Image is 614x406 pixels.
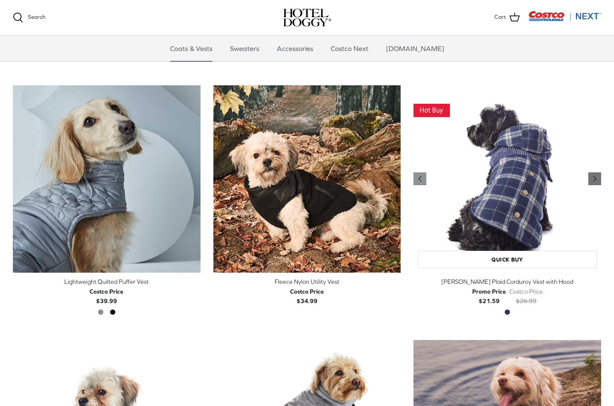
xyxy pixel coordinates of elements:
a: Fleece Nylon Utility Vest [213,85,401,273]
a: Visit Costco Next [528,16,601,23]
a: Sweaters [222,36,267,61]
div: Costco Price [509,287,543,296]
a: Previous [588,172,601,185]
a: Previous [413,172,426,185]
a: Quick buy [418,251,597,268]
a: Lightweight Quilted Puffer Vest Costco Price$39.99 [13,277,201,306]
span: Search [28,14,45,20]
a: hoteldoggy.com hoteldoggycom [283,9,331,27]
a: Fleece Nylon Utility Vest Costco Price$34.99 [213,277,401,306]
div: Lightweight Quilted Puffer Vest [13,277,201,286]
b: $39.99 [90,287,123,304]
a: Costco Next [323,36,376,61]
a: Search [13,12,45,23]
span: Cart [494,13,506,22]
img: This Item Is A Hot Buy! Get it While the Deal is Good! [413,104,450,117]
a: Accessories [269,36,321,61]
div: Promo Price [472,287,506,296]
a: Cart [494,12,520,23]
b: $21.59 [472,287,506,304]
div: Costco Price [90,287,123,296]
s: $26.99 [516,298,536,304]
img: hoteldoggycom [283,9,331,27]
div: [PERSON_NAME] Plaid Corduroy Vest with Hood [413,277,601,286]
a: Coats & Vests [162,36,220,61]
b: $34.99 [290,287,324,304]
a: [PERSON_NAME] Plaid Corduroy Vest with Hood Promo Price$21.59 Costco Price$26.99 [413,277,601,306]
img: Costco Next [528,11,601,21]
a: Melton Plaid Corduroy Vest with Hood [413,85,601,273]
a: [DOMAIN_NAME] [378,36,452,61]
div: Fleece Nylon Utility Vest [213,277,401,286]
div: Costco Price [290,287,324,296]
a: Lightweight Quilted Puffer Vest [13,85,201,273]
